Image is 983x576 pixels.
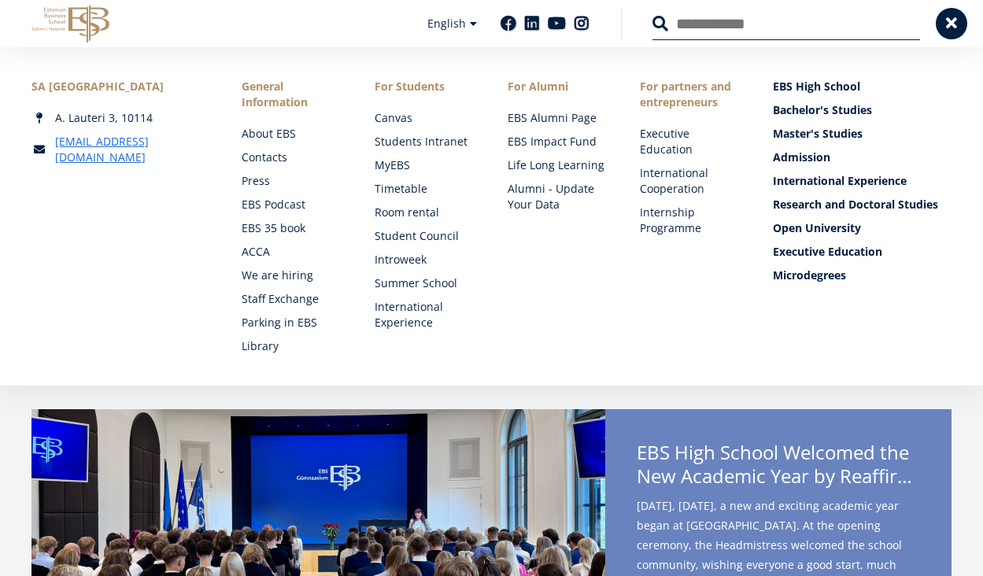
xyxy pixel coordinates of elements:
[375,110,476,126] a: Canvas
[524,16,540,31] a: Linkedin
[242,315,343,330] a: Parking in EBS
[637,441,920,493] span: EBS High School Welcomed the
[508,157,609,173] a: Life Long Learning
[375,275,476,291] a: Summer School
[31,110,210,126] div: A. Lauteri 3, 10114
[242,220,343,236] a: EBS 35 book
[637,464,920,488] span: New Academic Year by Reaffirming Its Core Values
[501,16,516,31] a: Facebook
[242,126,343,142] a: About EBS
[242,79,343,110] span: General Information
[508,110,609,126] a: EBS Alumni Page
[375,181,476,197] a: Timetable
[640,79,741,110] span: For partners and entrepreneurs
[375,157,476,173] a: MyEBS
[375,228,476,244] a: Student Council
[773,126,952,142] a: Master's Studies
[640,165,741,197] a: International Cooperation
[375,79,476,94] a: For Students
[773,268,952,283] a: Microdegrees
[773,150,952,165] a: Admission
[55,134,210,165] a: [EMAIL_ADDRESS][DOMAIN_NAME]
[375,205,476,220] a: Room rental
[773,173,952,189] a: International Experience
[640,205,741,236] a: Internship Programme
[242,173,343,189] a: Press
[375,134,476,150] a: Students Intranet
[242,291,343,307] a: Staff Exchange
[773,244,952,260] a: Executive Education
[242,150,343,165] a: Contacts
[242,244,343,260] a: ACCA
[242,197,343,212] a: EBS Podcast
[375,299,476,330] a: International Experience
[242,268,343,283] a: We are hiring
[773,220,952,236] a: Open University
[31,79,210,94] div: SA [GEOGRAPHIC_DATA]
[773,79,952,94] a: EBS High School
[548,16,566,31] a: Youtube
[242,338,343,354] a: Library
[773,102,952,118] a: Bachelor's Studies
[508,134,609,150] a: EBS Impact Fund
[574,16,589,31] a: Instagram
[508,79,609,94] span: For Alumni
[375,252,476,268] a: Introweek
[508,181,609,212] a: Alumni - Update Your Data
[640,126,741,157] a: Executive Education
[773,197,952,212] a: Research and Doctoral Studies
